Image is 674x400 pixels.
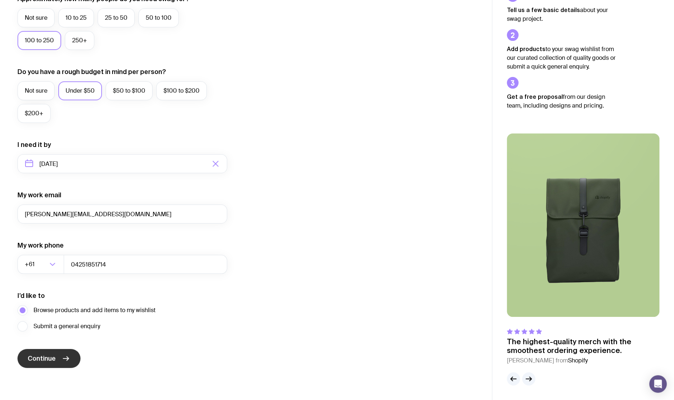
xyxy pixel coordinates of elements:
[65,31,94,50] label: 250+
[17,191,61,199] label: My work email
[17,104,51,123] label: $200+
[17,255,64,274] div: Search for option
[17,140,51,149] label: I need it by
[17,81,55,100] label: Not sure
[568,357,588,364] span: Shopify
[507,92,616,110] p: from our design team, including designs and pricing.
[138,8,179,27] label: 50 to 100
[17,241,64,250] label: My work phone
[36,255,47,274] input: Search for option
[25,255,36,274] span: +61
[649,375,667,393] div: Open Intercom Messenger
[507,5,616,23] p: about your swag project.
[507,46,545,52] strong: Add products
[17,67,166,76] label: Do you have a rough budget in mind per person?
[28,354,56,363] span: Continue
[17,205,227,224] input: you@email.com
[156,81,207,100] label: $100 to $200
[98,8,135,27] label: 25 to 50
[33,322,100,331] span: Submit a general enquiry
[17,8,55,27] label: Not sure
[17,349,80,368] button: Continue
[64,255,227,274] input: 0400123456
[507,93,563,100] strong: Get a free proposal
[33,306,155,315] span: Browse products and add items to my wishlist
[507,337,659,355] p: The highest-quality merch with the smoothest ordering experience.
[507,356,659,365] cite: [PERSON_NAME] from
[106,81,153,100] label: $50 to $100
[58,81,102,100] label: Under $50
[507,44,616,71] p: to your swag wishlist from our curated collection of quality goods or submit a quick general enqu...
[17,291,45,300] label: I’d like to
[507,7,580,13] strong: Tell us a few basic details
[17,31,61,50] label: 100 to 250
[58,8,94,27] label: 10 to 25
[17,154,227,173] input: Select a target date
